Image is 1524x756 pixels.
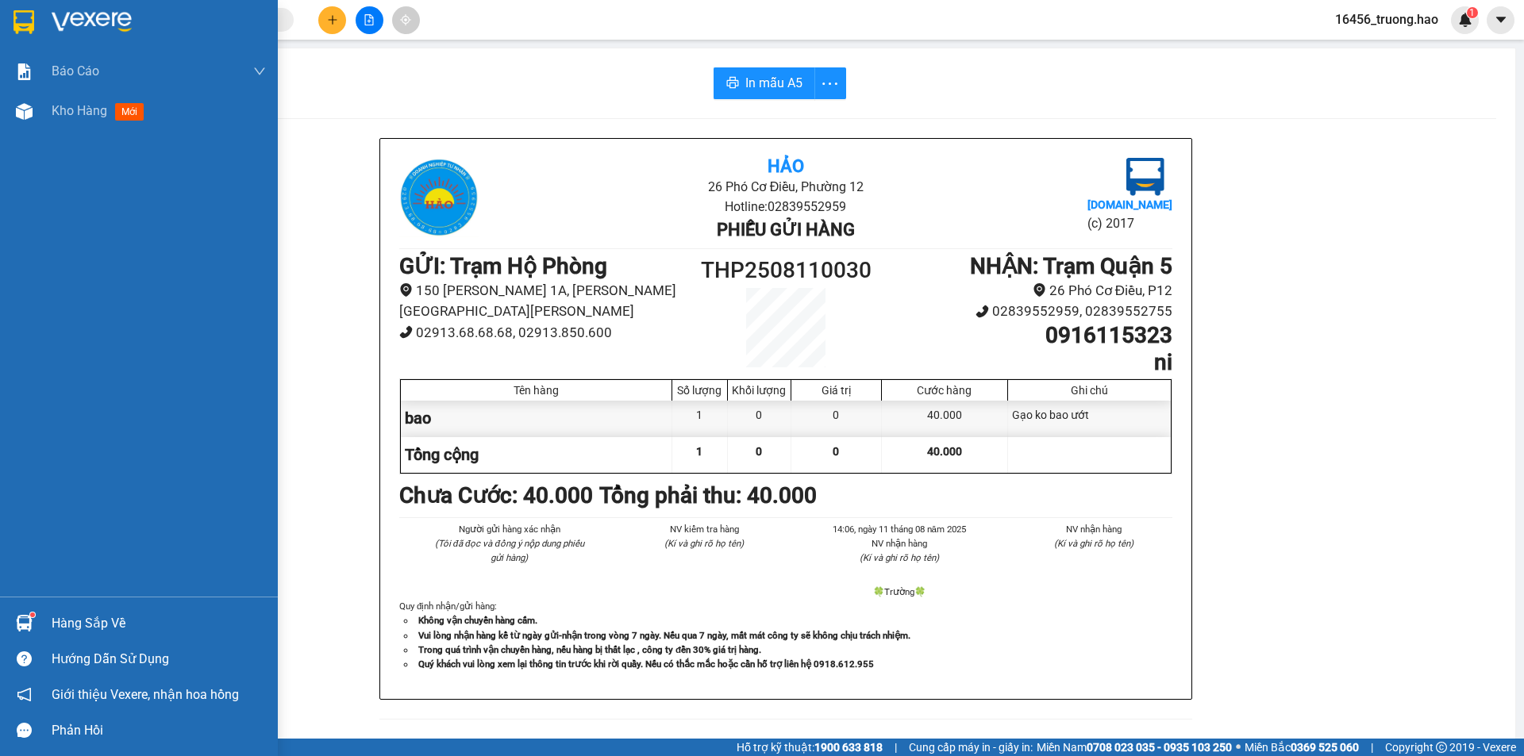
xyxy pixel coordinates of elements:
[676,384,723,397] div: Số lượng
[626,522,783,536] li: NV kiểm tra hàng
[1087,213,1172,233] li: (c) 2017
[17,723,32,738] span: message
[976,305,989,318] span: phone
[1087,198,1172,211] b: [DOMAIN_NAME]
[1054,538,1133,549] i: (Kí và ghi rõ họ tên)
[756,445,762,458] span: 0
[732,384,787,397] div: Khối lượng
[1016,522,1173,536] li: NV nhận hàng
[253,65,266,78] span: down
[970,253,1172,279] b: NHẬN : Trạm Quận 5
[1458,13,1472,27] img: icon-new-feature
[401,401,672,436] div: bao
[821,522,978,536] li: 14:06, ngày 11 tháng 08 năm 2025
[16,63,33,80] img: solution-icon
[364,14,375,25] span: file-add
[689,253,883,288] h1: THP2508110030
[791,401,882,436] div: 0
[418,630,910,641] strong: Vui lòng nhận hàng kể từ ngày gửi-nhận trong vòng 7 ngày. Nếu qua 7 ngày, mất mát công ty sẽ khôn...
[714,67,815,99] button: printerIn mẫu A5
[882,401,1008,436] div: 40.000
[883,280,1172,301] li: 26 Phó Cơ Điều, P12
[883,301,1172,322] li: 02839552959, 02839552755
[860,552,939,563] i: (Kí và ghi rõ họ tên)
[814,741,883,754] strong: 1900 633 818
[418,658,874,670] strong: Quý khách vui lòng xem lại thông tin trước khi rời quầy. Nếu có thắc mắc hoặc cần hỗ trợ liên hệ ...
[1245,739,1359,756] span: Miền Bắc
[52,719,266,743] div: Phản hồi
[30,612,35,617] sup: 1
[392,6,420,34] button: aim
[405,384,668,397] div: Tên hàng
[13,10,34,34] img: logo-vxr
[1008,401,1171,436] div: Gạo ko bao ướt
[327,14,338,25] span: plus
[883,322,1172,349] h1: 0916115323
[431,522,588,536] li: Người gửi hàng xác nhận
[664,538,744,549] i: (Kí và ghi rõ họ tên)
[399,253,607,279] b: GỬI : Trạm Hộ Phòng
[883,349,1172,376] h1: ni
[1291,741,1359,754] strong: 0369 525 060
[399,482,593,508] b: Chưa Cước : 40.000
[16,103,33,120] img: warehouse-icon
[821,536,978,551] li: NV nhận hàng
[115,103,144,121] span: mới
[1012,384,1167,397] div: Ghi chú
[1126,158,1164,196] img: logo.jpg
[528,177,1043,197] li: 26 Phó Cơ Điều, Phường 12
[1037,739,1232,756] span: Miền Nam
[318,6,346,34] button: plus
[52,612,266,635] div: Hàng sắp về
[815,74,845,94] span: more
[399,325,413,339] span: phone
[886,384,1003,397] div: Cước hàng
[17,687,32,702] span: notification
[399,280,689,322] li: 150 [PERSON_NAME] 1A, [PERSON_NAME][GEOGRAPHIC_DATA][PERSON_NAME]
[717,220,855,240] b: Phiếu gửi hàng
[1487,6,1514,34] button: caret-down
[1033,283,1046,297] span: environment
[909,739,1033,756] span: Cung cấp máy in - giấy in:
[821,585,978,599] li: 🍀Trường🍀
[599,482,817,508] b: Tổng phải thu: 40.000
[768,156,804,176] b: Hảo
[696,445,702,458] span: 1
[726,76,739,91] span: printer
[528,197,1043,217] li: Hotline: 02839552959
[405,445,479,464] span: Tổng cộng
[435,538,584,563] i: (Tôi đã đọc và đồng ý nộp dung phiếu gửi hàng)
[895,739,897,756] span: |
[418,615,537,626] strong: Không vận chuyển hàng cấm.
[1469,7,1475,18] span: 1
[400,14,411,25] span: aim
[399,322,689,343] li: 02913.68.68.68, 02913.850.600
[399,158,479,237] img: logo.jpg
[737,739,883,756] span: Hỗ trợ kỹ thuật:
[17,651,32,666] span: question-circle
[52,685,239,704] span: Giới thiệu Vexere, nhận hoa hồng
[1467,7,1478,18] sup: 1
[52,61,99,81] span: Báo cáo
[833,445,839,458] span: 0
[399,283,413,297] span: environment
[672,401,728,436] div: 1
[1087,741,1232,754] strong: 0708 023 035 - 0935 103 250
[52,647,266,671] div: Hướng dẫn sử dụng
[52,103,107,118] span: Kho hàng
[356,6,383,34] button: file-add
[927,445,962,458] span: 40.000
[814,67,846,99] button: more
[795,384,877,397] div: Giá trị
[16,615,33,631] img: warehouse-icon
[418,644,761,655] strong: Trong quá trình vận chuyển hàng, nếu hàng bị thất lạc , công ty đền 30% giá trị hàng.
[728,401,791,436] div: 0
[1236,744,1241,750] span: ⚪️
[1322,10,1451,29] span: 16456_truong.hao
[1436,742,1447,753] span: copyright
[745,73,802,93] span: In mẫu A5
[1494,13,1508,27] span: caret-down
[1371,739,1373,756] span: |
[399,599,1172,670] div: Quy định nhận/gửi hàng :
